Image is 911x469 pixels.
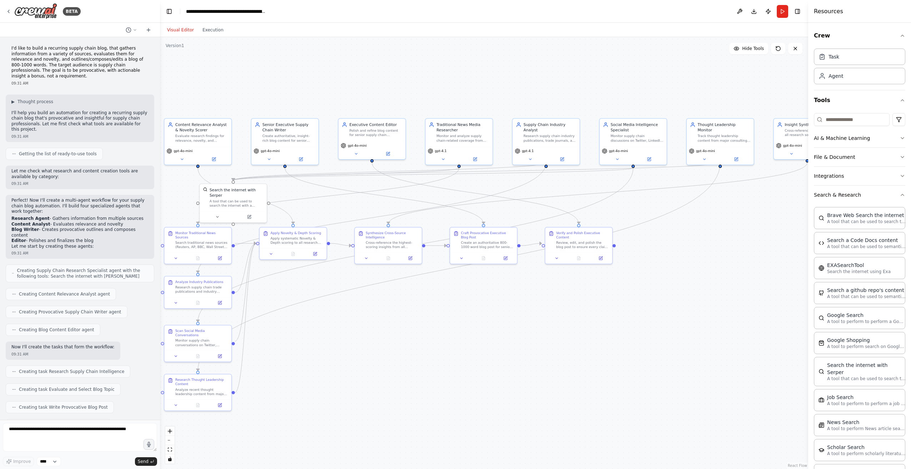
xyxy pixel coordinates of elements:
div: Analyze Industry PublicationsResearch supply chain trade publications and industry journals (Supp... [164,276,232,309]
nav: breadcrumb [186,8,266,15]
div: Insight Synthesizer [785,122,837,127]
p: A tool that can be used to search the internet with a search_query. Supports different search typ... [827,376,906,382]
div: Research supply chain trade publications and industry journals (Supply Chain Dive, Logistics Mana... [175,285,228,294]
button: No output available [377,255,400,261]
div: News Search [827,419,906,426]
span: gpt-4o-mini [783,143,802,148]
g: Edge from ceabc628-2e87-488e-a809-55c00409d80a to aa0177c1-f145-4580-b106-fef30e768b06 [231,162,723,180]
button: Execution [198,26,228,34]
div: React Flow controls [165,427,175,464]
button: Open in side panel [496,255,515,261]
button: Hide Tools [729,43,768,54]
div: Verify and Polish Executive ContentReview, edit, and polish the blog post to ensure every claim h... [545,227,613,264]
div: Track thought leadership content from major consulting firms (McKinsey, BCG, [PERSON_NAME], Deloi... [698,134,750,142]
div: Create an authoritative 800-1000 word blog post for senior supply chain executives based on the s... [461,241,514,249]
div: Senior Executive Supply Chain WriterCreate authoritative, insight-rich blog content for senior su... [251,118,319,165]
strong: Editor [11,238,26,243]
span: gpt-4o-mini [609,149,628,153]
button: zoom in [165,427,175,436]
div: Google Shopping [827,337,906,344]
li: - Evaluates relevance and novelty [11,222,149,227]
g: Edge from 17438b40-f1a2-46ea-92a3-fc0530a1152e to 19088076-758b-435a-a7c9-1d5c3544fbcf [369,162,581,224]
g: Edge from b1e85a17-7d3c-439d-bc15-6a0432b78d66 to c32fefc2-9fa1-42ff-a329-be555aae820a [330,241,351,248]
div: Content Relevance Analyst & Novelty ScorerEvaluate research findings for relevance, novelty, and ... [164,118,232,165]
p: A tool to perform scholarly literature search with a search_query. [827,451,906,457]
div: Search the internet with Serper [210,187,263,198]
button: ▶Thought process [11,99,53,105]
h4: Resources [814,7,843,16]
div: SerperDevToolSearch the internet with SerperA tool that can be used to search the internet with a... [199,183,267,223]
g: Edge from 9fb6ffcc-b971-4804-8388-35629a0635ce to 19088076-758b-435a-a7c9-1d5c3544fbcf [520,241,542,248]
span: Creating Content Relevance Analyst agent [19,291,110,297]
img: Logo [14,3,57,19]
span: Creating Supply Chain Research Specialist agent with the following tools: Search the internet wit... [17,268,148,279]
button: Open in side panel [211,402,229,408]
img: SerplyJobSearchTool [819,397,824,403]
g: Edge from 6c3e35de-600b-40c2-9fd3-a043d2f6a4a6 to 9fb6ffcc-b971-4804-8388-35629a0635ce [282,168,487,224]
div: Search traditional news sources (Reuters, AP, BBC, Wall Street Journal, Financial Times, etc.) fo... [175,241,228,249]
p: I'd like to build a recurring supply chain blog, that gathers information from a variety of sourc... [11,46,149,79]
div: Verify and Polish Executive Content [556,231,609,239]
span: Creating Provocative Supply Chain Writer agent [19,309,121,315]
button: Open in side panel [592,255,610,261]
button: Open in side panel [306,251,324,257]
div: Research Thought Leadership ContentAnalyze recent thought leadership content from major consultin... [164,374,232,411]
button: Open in side panel [211,353,229,359]
div: Supply Chain Industry AnalystResearch supply chain industry publications, trade journals, and spe... [512,118,580,165]
span: Getting the list of ready-to-use tools [19,151,97,157]
div: Monitor supply chain conversations on Twitter, LinkedIn, Reddit, and other social platforms from ... [175,338,228,347]
div: Agent [829,72,843,80]
div: Synthesize Cross-Source Intelligence [366,231,419,239]
button: AI & Machine Learning [814,129,905,147]
div: Research supply chain industry publications, trade journals, and specialized publications like Su... [524,134,577,142]
button: Open in side panel [459,156,490,162]
div: Google Search [827,312,906,319]
button: fit view [165,445,175,454]
span: Thought process [17,99,53,105]
g: Edge from c32fefc2-9fa1-42ff-a329-be555aae820a to 9fb6ffcc-b971-4804-8388-35629a0635ce [425,243,446,248]
strong: Content Analyst [11,222,50,227]
div: Review, edit, and polish the blog post to ensure every claim has either credible data, a specific... [556,241,609,249]
img: SerperDevTool [819,369,824,374]
img: GithubSearchTool [819,290,824,296]
div: Evaluate research findings for relevance, novelty, and potential strategic impact on senior suppl... [175,134,228,142]
span: gpt-4.1 [435,149,447,153]
p: A tool to perform to perform a Google search with a search_query. [827,319,906,324]
span: Creating task Write Provocative Blog Post [19,404,108,410]
div: Social Media Intelligence Specialist [610,122,663,133]
button: Hide left sidebar [164,6,174,16]
g: Edge from edc970dc-31c4-43eb-91f4-b84942f3b79e to 128080f6-9e8d-41f5-affa-dafa6a8493bb [195,162,549,273]
div: Synthesize Cross-Source IntelligenceCross-reference the highest-scoring insights from all researc... [354,227,423,264]
div: Content Relevance Analyst & Novelty Scorer [175,122,228,133]
span: gpt-4o-mini [261,149,280,153]
button: Search & Research [814,186,905,204]
div: Apply systematic Novelty & Depth scoring to all research findings. Score each insight on: (1) Nov... [271,236,323,245]
a: React Flow attribution [788,464,807,468]
button: toggle interactivity [165,454,175,464]
p: Search the internet using Exa [827,269,891,274]
div: Supply Chain Industry Analyst [524,122,577,133]
div: Crew [814,46,905,90]
div: Version 1 [166,43,184,49]
img: SerpApiGoogleSearchTool [819,315,824,321]
span: Creating task Evaluate and Select Blog Topic [19,387,115,392]
div: Search a Code Docs content [827,237,906,244]
div: BETA [63,7,81,16]
div: Executive Content EditorPolish and refine blog content for senior supply chain executives while e... [338,118,406,160]
div: 09:31 AM [11,134,149,139]
button: Visual Editor [163,26,198,34]
strong: Research Agent [11,216,50,221]
button: File & Document [814,148,905,166]
div: Search a github repo's content [827,287,906,294]
div: Apply Novelty & Depth ScoringApply systematic Novelty & Depth scoring to all research findings. S... [259,227,327,260]
button: Open in side panel [198,156,229,162]
div: Thought Leadership Monitor [698,122,750,133]
div: Insight SynthesizerCross-reference findings across all research sources to detect contradictions,... [773,118,841,160]
button: Open in side panel [373,151,403,157]
p: Now I'll create the tasks that form the workflow: [11,344,115,350]
span: Improve [13,459,31,464]
img: SerplyNewsSearchTool [819,422,824,428]
span: ▶ [11,99,15,105]
g: Edge from cde7f3c9-cc24-497c-a6d4-fd9854d57871 to c32fefc2-9fa1-42ff-a329-be555aae820a [386,162,810,224]
div: Analyze Industry Publications [175,280,223,284]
